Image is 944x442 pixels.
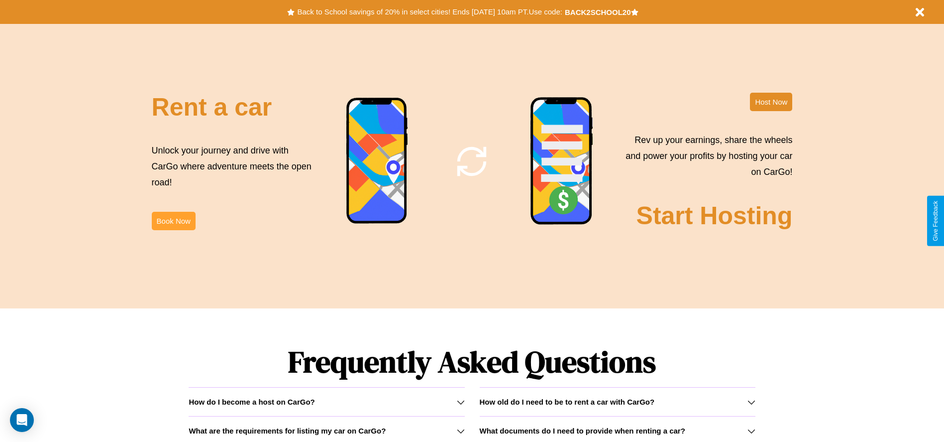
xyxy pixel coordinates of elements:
[530,97,594,226] img: phone
[189,427,386,435] h3: What are the requirements for listing my car on CarGo?
[932,201,939,241] div: Give Feedback
[152,143,315,191] p: Unlock your journey and drive with CarGo where adventure meets the open road!
[346,97,409,225] img: phone
[620,132,792,180] p: Rev up your earnings, share the wheels and power your profits by hosting your car on CarGo!
[750,93,792,111] button: Host Now
[152,212,196,230] button: Book Now
[189,336,755,387] h1: Frequently Asked Questions
[480,427,685,435] h3: What documents do I need to provide when renting a car?
[152,93,272,122] h2: Rent a car
[565,8,631,16] b: BACK2SCHOOL20
[10,408,34,432] div: Open Intercom Messenger
[189,398,315,406] h3: How do I become a host on CarGo?
[636,201,793,230] h2: Start Hosting
[480,398,655,406] h3: How old do I need to be to rent a car with CarGo?
[295,5,564,19] button: Back to School savings of 20% in select cities! Ends [DATE] 10am PT.Use code:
